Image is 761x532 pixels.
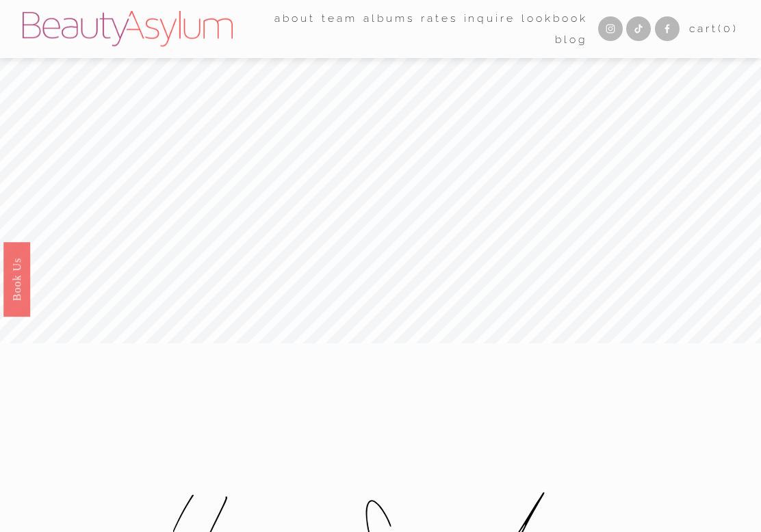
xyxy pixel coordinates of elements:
span: about [274,9,316,28]
a: folder dropdown [274,8,316,29]
a: Rates [421,8,458,29]
a: Facebook [655,16,680,41]
a: Blog [555,29,589,50]
span: ( ) [718,22,738,35]
a: folder dropdown [322,8,357,29]
a: albums [363,8,415,29]
a: TikTok [626,16,651,41]
a: Instagram [598,16,623,41]
a: Book Us [3,242,30,317]
a: Lookbook [521,8,588,29]
a: Inquire [464,8,515,29]
span: team [322,9,357,28]
a: 0 items in cart [689,19,738,38]
img: Beauty Asylum | Bridal Hair &amp; Makeup Charlotte &amp; Atlanta [23,11,233,46]
span: 0 [723,22,733,35]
